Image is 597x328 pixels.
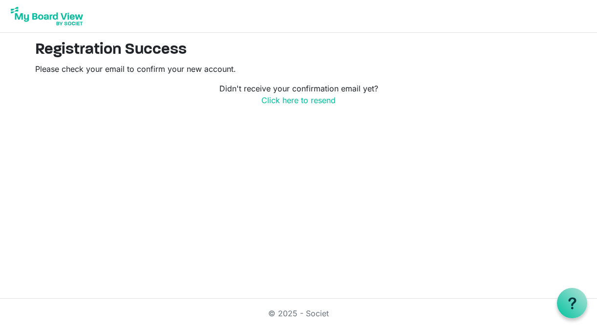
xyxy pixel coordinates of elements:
[35,41,562,59] h2: Registration Success
[35,63,562,75] p: Please check your email to confirm your new account.
[261,95,336,105] a: Click here to resend
[35,83,562,106] p: Didn't receive your confirmation email yet?
[8,4,86,28] img: My Board View Logo
[268,308,329,318] a: © 2025 - Societ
